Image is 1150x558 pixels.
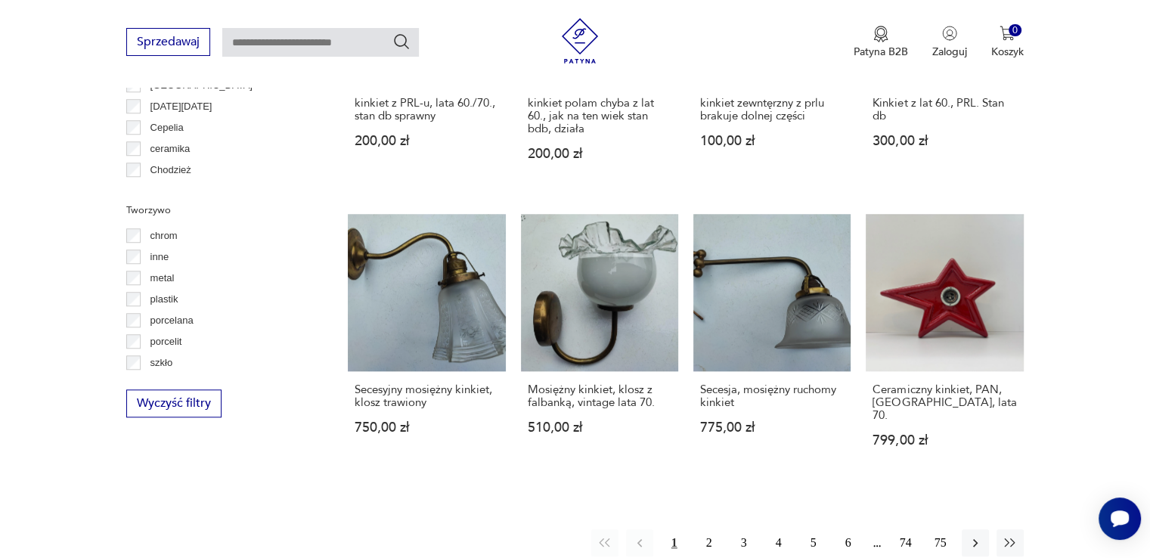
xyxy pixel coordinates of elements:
button: 3 [730,529,758,556]
p: plastik [150,291,178,308]
p: Zaloguj [932,45,967,59]
p: metal [150,270,175,287]
p: porcelit [150,333,182,350]
button: Wyczyść filtry [126,389,222,417]
p: 799,00 zł [873,434,1016,447]
h3: Kinkiet z lat 60., PRL. Stan db [873,97,1016,122]
p: szkło [150,355,173,371]
a: Secesja, mosiężny ruchomy kinkietSecesja, mosiężny ruchomy kinkiet775,00 zł [693,214,851,476]
h3: Ceramiczny kinkiet, PAN, [GEOGRAPHIC_DATA], lata 70. [873,383,1016,422]
a: Mosiężny kinkiet, klosz z falbanką, vintage lata 70.Mosiężny kinkiet, klosz z falbanką, vintage l... [521,214,678,476]
h3: kinkiet polam chyba z lat 60., jak na ten wiek stan bdb, działa [528,97,671,135]
img: Patyna - sklep z meblami i dekoracjami vintage [557,18,603,64]
button: Zaloguj [932,26,967,59]
button: Sprzedawaj [126,28,210,56]
p: [DATE][DATE] [150,98,212,115]
button: 6 [835,529,862,556]
a: Ceramiczny kinkiet, PAN, Niemcy, lata 70.Ceramiczny kinkiet, PAN, [GEOGRAPHIC_DATA], lata 70.799,... [866,214,1023,476]
a: Ikona medaluPatyna B2B [854,26,908,59]
button: 2 [696,529,723,556]
p: inne [150,249,169,265]
p: 200,00 zł [355,135,498,147]
p: chrom [150,228,178,244]
h3: Secesyjny mosiężny kinkiet, klosz trawiony [355,383,498,409]
button: 4 [765,529,792,556]
p: Ćmielów [150,183,188,200]
img: Ikonka użytkownika [942,26,957,41]
p: Patyna B2B [854,45,908,59]
button: 1 [661,529,688,556]
p: 775,00 zł [700,421,844,434]
iframe: Smartsupp widget button [1099,498,1141,540]
button: 5 [800,529,827,556]
h3: kinkiet zewntęrzny z prlu brakuje dolnej części [700,97,844,122]
button: 74 [892,529,919,556]
p: porcelana [150,312,194,329]
button: Szukaj [392,33,411,51]
h3: Mosiężny kinkiet, klosz z falbanką, vintage lata 70. [528,383,671,409]
p: 510,00 zł [528,421,671,434]
button: 75 [927,529,954,556]
p: Chodzież [150,162,191,178]
img: Ikona koszyka [1000,26,1015,41]
a: Secesyjny mosiężny kinkiet, klosz trawionySecesyjny mosiężny kinkiet, klosz trawiony750,00 zł [348,214,505,476]
p: 750,00 zł [355,421,498,434]
p: ceramika [150,141,191,157]
div: 0 [1009,24,1021,37]
h3: kinkiet z PRL-u, lata 60./70., stan db sprawny [355,97,498,122]
p: 300,00 zł [873,135,1016,147]
p: Tworzywo [126,202,312,219]
button: 0Koszyk [991,26,1024,59]
p: 200,00 zł [528,147,671,160]
p: Koszyk [991,45,1024,59]
button: Patyna B2B [854,26,908,59]
h3: Secesja, mosiężny ruchomy kinkiet [700,383,844,409]
p: 100,00 zł [700,135,844,147]
img: Ikona medalu [873,26,888,42]
p: Cepelia [150,119,184,136]
a: Sprzedawaj [126,38,210,48]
